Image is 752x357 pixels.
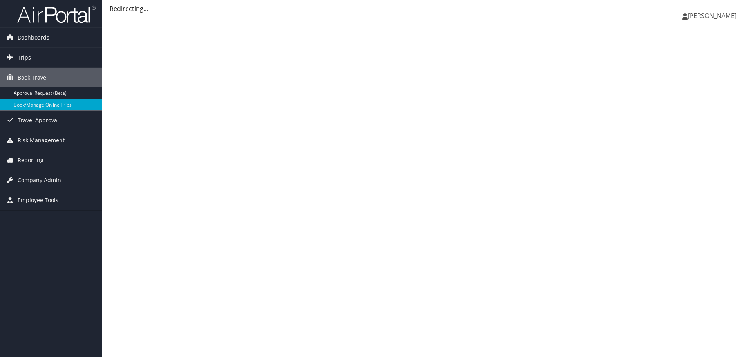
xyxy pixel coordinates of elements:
span: Employee Tools [18,190,58,210]
span: Trips [18,48,31,67]
div: Redirecting... [110,4,744,13]
span: Travel Approval [18,111,59,130]
span: Book Travel [18,68,48,87]
span: [PERSON_NAME] [688,11,736,20]
span: Reporting [18,150,43,170]
span: Company Admin [18,170,61,190]
span: Risk Management [18,130,65,150]
span: Dashboards [18,28,49,47]
img: airportal-logo.png [17,5,96,24]
a: [PERSON_NAME] [682,4,744,27]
